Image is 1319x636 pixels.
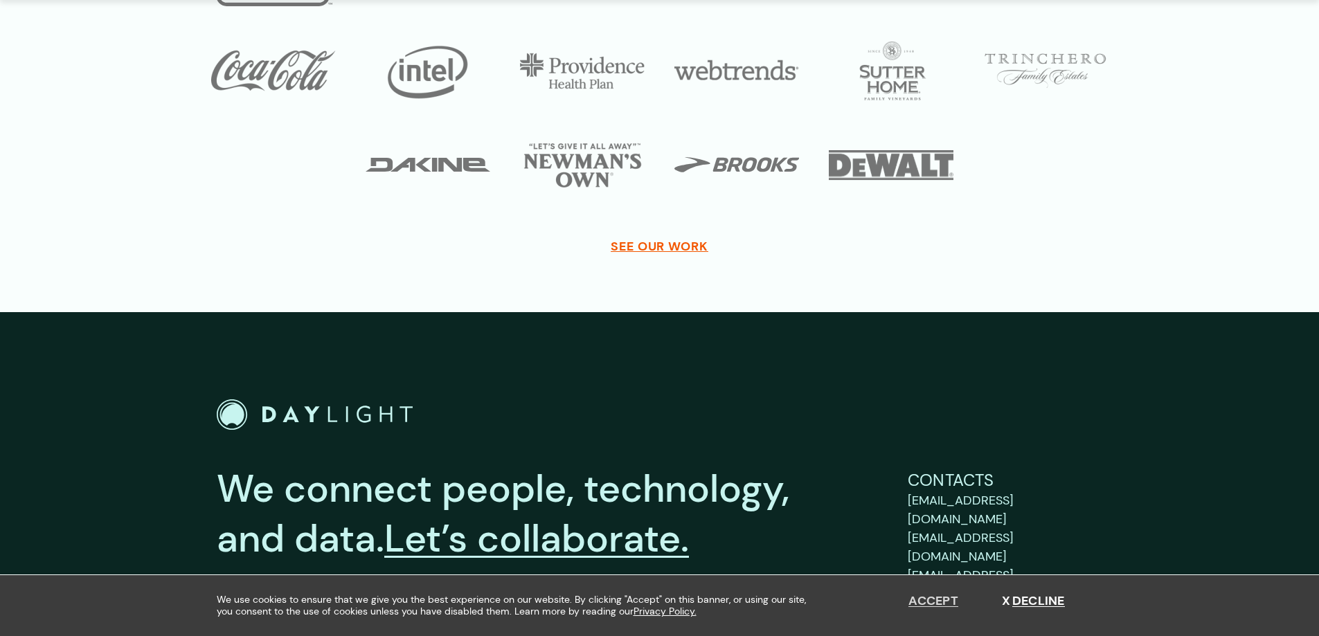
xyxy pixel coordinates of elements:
[983,42,1108,100] img: Trinchero Logo
[908,529,1103,566] a: sales@bydaylight.com
[908,566,1103,603] a: careers@bydaylight.com
[908,491,1103,529] a: support@bydaylight.com
[829,42,953,100] img: Sutter Home Logo
[908,492,1014,527] span: [EMAIL_ADDRESS][DOMAIN_NAME]
[1002,594,1065,609] button: Decline
[611,239,708,254] a: SEE OUR WORK
[908,594,958,609] button: Accept
[674,42,799,100] img: Webtrends Logo
[211,42,336,100] img: Coca-Cola Logo
[674,136,799,194] img: Brooks Logo
[217,594,819,617] span: We use cookies to ensure that we give you the best experience on our website. By clicking "Accept...
[829,136,953,194] img: DeWALT Logo
[634,606,697,617] a: Privacy Policy.
[908,468,1103,493] p: Contacts
[366,42,490,100] img: Intel Logo
[908,529,1014,565] span: [EMAIL_ADDRESS][DOMAIN_NAME]
[384,514,689,563] a: Let’s collaborate.
[520,42,645,100] img: Providence Logo
[217,399,413,430] a: Go to Home Page
[217,399,413,430] img: The Daylight Studio Logo
[908,567,1014,602] span: [EMAIL_ADDRESS][DOMAIN_NAME]
[217,464,866,563] p: We connect people, technology, and data.
[521,136,645,194] img: Newmans Own Logo
[366,136,490,194] img: Dakine Logo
